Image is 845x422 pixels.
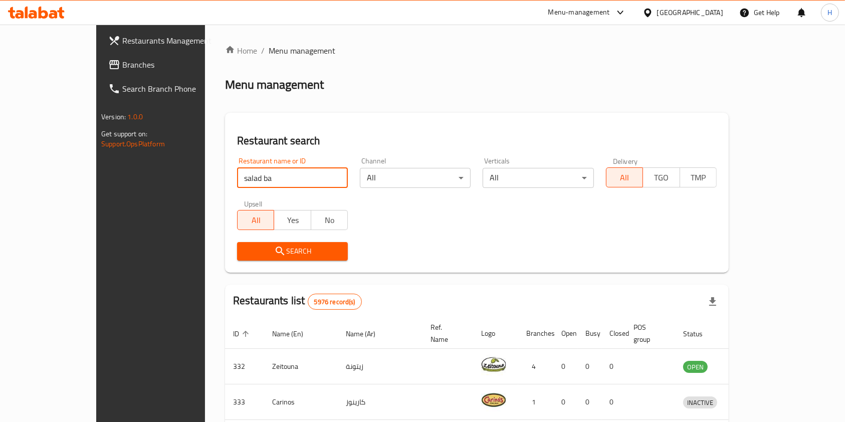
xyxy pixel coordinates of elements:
[601,349,625,384] td: 0
[346,328,388,340] span: Name (Ar)
[613,157,638,164] label: Delivery
[338,384,422,420] td: كارينوز
[473,318,518,349] th: Logo
[264,349,338,384] td: Zeitouna
[483,168,593,188] div: All
[553,384,577,420] td: 0
[225,77,324,93] h2: Menu management
[548,7,610,19] div: Menu-management
[683,328,716,340] span: Status
[518,349,553,384] td: 4
[237,133,717,148] h2: Restaurant search
[577,318,601,349] th: Busy
[122,35,230,47] span: Restaurants Management
[225,384,264,420] td: 333
[272,328,316,340] span: Name (En)
[225,349,264,384] td: 332
[127,110,143,123] span: 1.0.0
[701,290,725,314] div: Export file
[577,384,601,420] td: 0
[233,293,362,310] h2: Restaurants list
[518,318,553,349] th: Branches
[101,137,165,150] a: Support.OpsPlatform
[308,294,362,310] div: Total records count
[827,7,832,18] span: H
[553,318,577,349] th: Open
[101,127,147,140] span: Get support on:
[242,213,270,228] span: All
[683,397,717,408] span: INACTIVE
[601,384,625,420] td: 0
[338,349,422,384] td: زيتونة
[553,349,577,384] td: 0
[518,384,553,420] td: 1
[237,210,274,230] button: All
[680,167,717,187] button: TMP
[683,361,708,373] div: OPEN
[225,45,257,57] a: Home
[100,77,238,101] a: Search Branch Phone
[481,387,506,412] img: Carinos
[577,349,601,384] td: 0
[225,45,729,57] nav: breadcrumb
[264,384,338,420] td: Carinos
[683,361,708,373] span: OPEN
[274,210,311,230] button: Yes
[360,168,471,188] div: All
[122,83,230,95] span: Search Branch Phone
[657,7,723,18] div: [GEOGRAPHIC_DATA]
[100,53,238,77] a: Branches
[101,110,126,123] span: Version:
[647,170,676,185] span: TGO
[233,328,252,340] span: ID
[245,245,340,258] span: Search
[237,242,348,261] button: Search
[643,167,680,187] button: TGO
[315,213,344,228] span: No
[100,29,238,53] a: Restaurants Management
[308,297,361,307] span: 5976 record(s)
[311,210,348,230] button: No
[269,45,335,57] span: Menu management
[278,213,307,228] span: Yes
[261,45,265,57] li: /
[122,59,230,71] span: Branches
[633,321,663,345] span: POS group
[684,170,713,185] span: TMP
[606,167,643,187] button: All
[601,318,625,349] th: Closed
[431,321,461,345] span: Ref. Name
[237,168,348,188] input: Search for restaurant name or ID..
[244,200,263,207] label: Upsell
[610,170,639,185] span: All
[481,352,506,377] img: Zeitouna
